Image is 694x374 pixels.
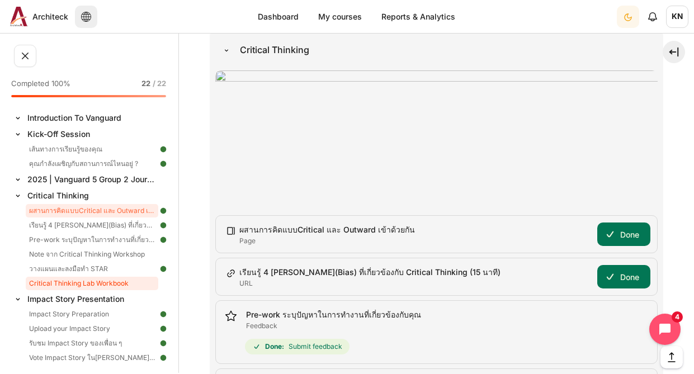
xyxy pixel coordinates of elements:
[26,322,158,335] a: Upload your Impact Story
[620,229,639,240] span: Done
[158,159,168,169] img: Done
[26,233,158,247] a: Pre-work ระบุปัญหาในการทำงานที่เกี่ยวข้องกับคุณ
[32,11,68,22] span: Architeck
[6,7,68,26] a: Architeck Architeck
[12,112,23,124] span: Collapse
[26,307,158,321] a: Impact Story Preparation
[12,190,23,201] span: Collapse
[617,6,639,28] button: Light Mode Dark Mode
[26,291,158,306] a: Impact Story Presentation
[158,353,168,363] img: Done
[12,129,23,140] span: Collapse
[158,264,168,274] img: Done
[660,346,683,368] button: [[backtotopbutton]]
[666,6,688,28] a: User menu
[26,277,158,290] a: Critical Thinking Lab Workbook
[239,225,415,234] a: ผสานการคิดแบบCritical และ Outward เข้าด้วยกัน
[158,220,168,230] img: Done
[158,206,168,216] img: Done
[245,337,632,357] div: Completion requirements for Pre-work ระบุปัญหาในการทำงานที่เกี่ยวข้องกับคุณ
[158,309,168,319] img: Done
[618,5,638,28] div: Dark Mode
[597,265,650,288] button: เรียนรู้ 4 อคติ(Bias) ที่เกี่ยวข้องกับ Critical Thinking (15 นาที) is marked as done. Press to undo.
[26,188,158,203] a: Critical Thinking
[158,144,168,154] img: Done
[11,78,70,89] span: Completed 100%
[26,157,158,171] a: คุณกำลังเผชิญกับสถานการณ์ไหนอยู่ ?
[26,172,158,187] a: 2025 | Vanguard 5 Group 2 Journey in Feb-Mar
[12,174,23,185] span: Collapse
[246,310,421,319] a: Pre-work ระบุปัญหาในการทำงานที่เกี่ยวข้องกับคุณ
[249,6,307,27] a: Dashboard
[26,126,158,141] a: Kick-Off Session
[239,267,501,277] a: เรียนรู้ 4 [PERSON_NAME](Bias) ที่เกี่ยวข้องกับ Critical Thinking (15 นาที)
[26,110,158,125] a: Introduction To Vanguard
[289,342,342,352] span: Submit feedback
[141,78,150,89] span: 22
[666,6,688,28] span: KN
[11,95,166,97] div: 100%
[265,342,284,352] strong: Done:
[10,7,28,26] img: Architeck
[158,338,168,348] img: Done
[215,39,238,61] a: Critical Thinking
[26,248,158,261] a: Note จาก Critical Thinking Workshop
[26,351,158,364] a: Vote Impact Story ใน[PERSON_NAME]ของคุณ
[26,204,158,217] a: ผสานการคิดแบบCritical และ Outward เข้าด้วยกัน
[620,271,639,283] span: Done
[26,219,158,232] a: เรียนรู้ 4 [PERSON_NAME](Bias) ที่เกี่ยวข้องกับ Critical Thinking (15 นาที)
[310,6,370,27] a: My courses
[158,324,168,334] img: Done
[373,6,464,27] a: Reports & Analytics
[26,262,158,276] a: วางแผนและลงมือทำ STAR
[75,6,97,28] button: Languages
[641,6,664,28] div: Show notification window with no new notifications
[26,337,158,350] a: รับชม Impact Story ของเพื่อน ๆ
[158,235,168,245] img: Done
[26,143,158,156] a: เส้นทางการเรียนรู้ของคุณ
[12,293,23,305] span: Collapse
[153,78,166,89] span: / 22
[597,222,650,246] button: ผสานการคิดแบบCritical และ Outward เข้าด้วยกัน is marked as done. Press to undo.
